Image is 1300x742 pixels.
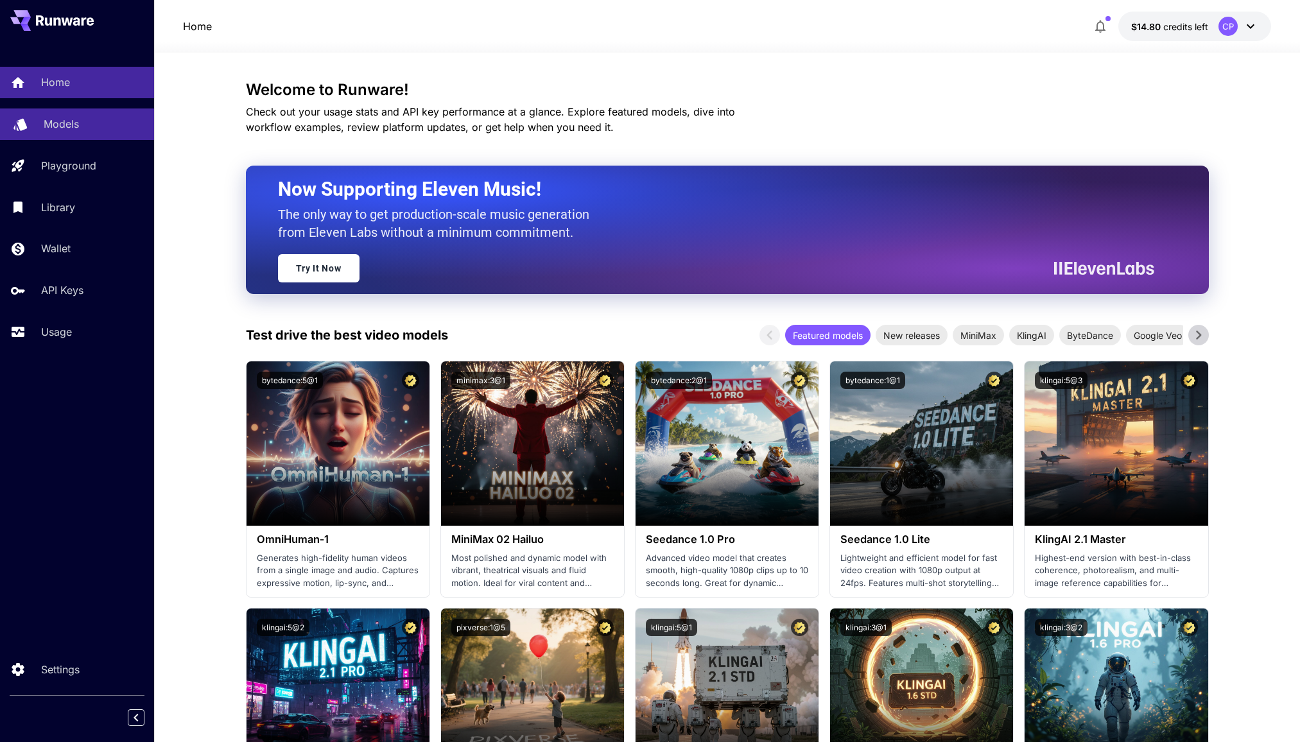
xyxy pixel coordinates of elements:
[41,241,71,256] p: Wallet
[183,19,212,34] nav: breadcrumb
[830,361,1013,526] img: alt
[451,533,614,546] h3: MiniMax 02 Hailuo
[1118,12,1271,41] button: $14.79693CP
[257,372,323,389] button: bytedance:5@1
[840,533,1003,546] h3: Seedance 1.0 Lite
[1025,361,1208,526] img: alt
[785,329,871,342] span: Featured models
[646,533,808,546] h3: Seedance 1.0 Pro
[985,372,1003,389] button: Certified Model – Vetted for best performance and includes a commercial license.
[840,372,905,389] button: bytedance:1@1
[1181,372,1198,389] button: Certified Model – Vetted for best performance and includes a commercial license.
[985,619,1003,636] button: Certified Model – Vetted for best performance and includes a commercial license.
[41,324,72,340] p: Usage
[791,372,808,389] button: Certified Model – Vetted for best performance and includes a commercial license.
[1163,21,1208,32] span: credits left
[785,325,871,345] div: Featured models
[1181,619,1198,636] button: Certified Model – Vetted for best performance and includes a commercial license.
[1218,17,1238,36] div: CP
[41,200,75,215] p: Library
[451,552,614,590] p: Most polished and dynamic model with vibrant, theatrical visuals and fluid motion. Ideal for vira...
[247,361,429,526] img: alt
[183,19,212,34] a: Home
[257,552,419,590] p: Generates high-fidelity human videos from a single image and audio. Captures expressive motion, l...
[402,619,419,636] button: Certified Model – Vetted for best performance and includes a commercial license.
[953,325,1004,345] div: MiniMax
[278,177,1145,202] h2: Now Supporting Eleven Music!
[1009,325,1054,345] div: KlingAI
[953,329,1004,342] span: MiniMax
[257,619,309,636] button: klingai:5@2
[246,105,735,134] span: Check out your usage stats and API key performance at a glance. Explore featured models, dive int...
[451,372,510,389] button: minimax:3@1
[1059,325,1121,345] div: ByteDance
[1126,329,1190,342] span: Google Veo
[41,662,80,677] p: Settings
[1131,20,1208,33] div: $14.79693
[1035,619,1088,636] button: klingai:3@2
[1035,533,1197,546] h3: KlingAI 2.1 Master
[41,158,96,173] p: Playground
[41,282,83,298] p: API Keys
[137,706,154,729] div: Collapse sidebar
[246,81,1209,99] h3: Welcome to Runware!
[41,74,70,90] p: Home
[402,372,419,389] button: Certified Model – Vetted for best performance and includes a commercial license.
[128,709,144,726] button: Collapse sidebar
[441,361,624,526] img: alt
[840,552,1003,590] p: Lightweight and efficient model for fast video creation with 1080p output at 24fps. Features mult...
[278,254,360,282] a: Try It Now
[1126,325,1190,345] div: Google Veo
[791,619,808,636] button: Certified Model – Vetted for best performance and includes a commercial license.
[646,552,808,590] p: Advanced video model that creates smooth, high-quality 1080p clips up to 10 seconds long. Great f...
[646,372,712,389] button: bytedance:2@1
[840,619,892,636] button: klingai:3@1
[596,619,614,636] button: Certified Model – Vetted for best performance and includes a commercial license.
[1035,552,1197,590] p: Highest-end version with best-in-class coherence, photorealism, and multi-image reference capabil...
[44,116,79,132] p: Models
[636,361,819,526] img: alt
[876,329,948,342] span: New releases
[246,325,448,345] p: Test drive the best video models
[451,619,510,636] button: pixverse:1@5
[876,325,948,345] div: New releases
[1059,329,1121,342] span: ByteDance
[1035,372,1088,389] button: klingai:5@3
[1131,21,1163,32] span: $14.80
[278,205,599,241] p: The only way to get production-scale music generation from Eleven Labs without a minimum commitment.
[596,372,614,389] button: Certified Model – Vetted for best performance and includes a commercial license.
[257,533,419,546] h3: OmniHuman‑1
[646,619,697,636] button: klingai:5@1
[1009,329,1054,342] span: KlingAI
